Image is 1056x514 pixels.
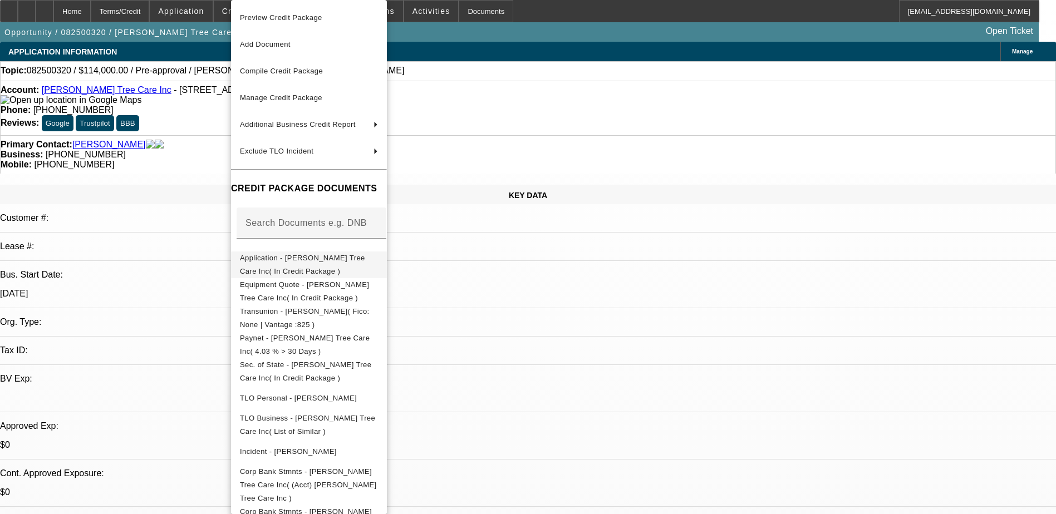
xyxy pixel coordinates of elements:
[240,414,375,436] span: TLO Business - [PERSON_NAME] Tree Care Inc( List of Similar )
[240,307,370,329] span: Transunion - [PERSON_NAME]( Fico: None | Vantage :825 )
[240,40,291,48] span: Add Document
[240,93,322,102] span: Manage Credit Package
[240,280,369,302] span: Equipment Quote - [PERSON_NAME] Tree Care Inc( In Credit Package )
[240,67,323,75] span: Compile Credit Package
[240,447,337,456] span: Incident - [PERSON_NAME]
[245,218,367,228] mat-label: Search Documents e.g. DNB
[231,251,387,278] button: Application - Freeman Tree Care Inc( In Credit Package )
[231,332,387,358] button: Paynet - Freeman Tree Care Inc( 4.03 % > 30 Days )
[240,467,377,502] span: Corp Bank Stmnts - [PERSON_NAME] Tree Care Inc( (Acct) [PERSON_NAME] Tree Care Inc )
[240,334,370,355] span: Paynet - [PERSON_NAME] Tree Care Inc( 4.03 % > 30 Days )
[240,360,371,382] span: Sec. of State - [PERSON_NAME] Tree Care Inc( In Credit Package )
[231,305,387,332] button: Transunion - Freeman, Charles( Fico: None | Vantage :825 )
[231,412,387,438] button: TLO Business - Freeman Tree Care Inc( List of Similar )
[231,385,387,412] button: TLO Personal - Freeman, Charles
[231,182,387,195] h4: CREDIT PACKAGE DOCUMENTS
[231,438,387,465] button: Incident - Freeman, Charles
[240,13,322,22] span: Preview Credit Package
[240,394,357,402] span: TLO Personal - [PERSON_NAME]
[231,465,387,505] button: Corp Bank Stmnts - Freeman Tree Care Inc( (Acct) Freeman Tree Care Inc )
[240,254,365,275] span: Application - [PERSON_NAME] Tree Care Inc( In Credit Package )
[231,278,387,305] button: Equipment Quote - Freeman Tree Care Inc( In Credit Package )
[231,358,387,385] button: Sec. of State - Freeman Tree Care Inc( In Credit Package )
[240,120,356,128] span: Additional Business Credit Report
[240,147,313,155] span: Exclude TLO Incident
